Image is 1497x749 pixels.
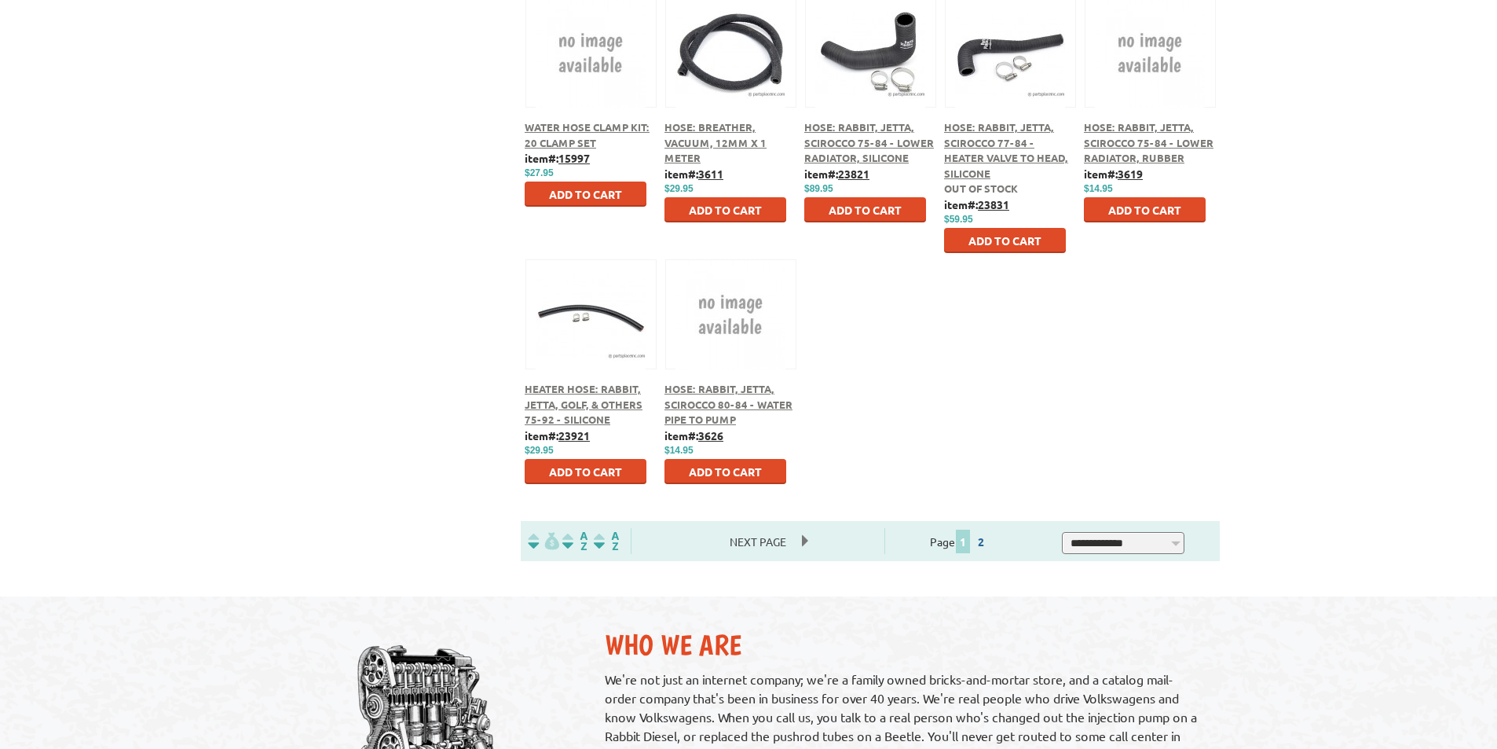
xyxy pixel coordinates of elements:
[528,532,559,550] img: filterpricelow.svg
[1084,167,1143,181] b: item#:
[1108,203,1181,217] span: Add to Cart
[804,183,833,194] span: $89.95
[664,120,767,164] a: Hose: Breather, Vacuum, 12mm x 1 Meter
[664,197,786,222] button: Add to Cart
[804,120,934,164] a: Hose: Rabbit, Jetta, Scirocco 75-84 - Lower Radiator, Silicone
[838,167,869,181] u: 23821
[664,167,723,181] b: item#:
[714,534,802,549] a: Next Page
[829,203,902,217] span: Add to Cart
[974,534,988,549] a: 2
[689,203,762,217] span: Add to Cart
[804,167,869,181] b: item#:
[525,167,554,178] span: $27.95
[689,464,762,479] span: Add to Cart
[525,445,554,456] span: $29.95
[525,120,650,149] a: Water Hose Clamp Kit: 20 Clamp Set
[559,532,591,550] img: Sort by Headline
[968,233,1041,248] span: Add to Cart
[1084,183,1113,194] span: $14.95
[558,151,590,165] u: 15997
[944,214,973,225] span: $59.95
[944,197,1009,211] b: item#:
[605,628,1204,662] h2: Who We Are
[804,197,926,222] button: Add to Cart
[714,530,802,553] span: Next Page
[525,382,642,426] a: Heater Hose: Rabbit, Jetta, Golf, & Others 75-92 - Silicone
[698,167,723,181] u: 3611
[944,182,1018,195] span: Out of stock
[978,197,1009,211] u: 23831
[558,428,590,442] u: 23921
[1118,167,1143,181] u: 3619
[664,428,723,442] b: item#:
[664,382,792,426] a: Hose: Rabbit, Jetta, Scirocco 80-84 - Water Pipe to Pump
[525,428,590,442] b: item#:
[944,120,1068,180] a: Hose: Rabbit, Jetta, Scirocco 77-84 - Heater Valve to Head, Silicone
[884,528,1034,554] div: Page
[1084,197,1206,222] button: Add to Cart
[591,532,622,550] img: Sort by Sales Rank
[549,464,622,479] span: Add to Cart
[944,228,1066,253] button: Add to Cart
[525,182,646,207] button: Add to Cart
[525,151,590,165] b: item#:
[664,445,694,456] span: $14.95
[549,187,622,201] span: Add to Cart
[525,459,646,484] button: Add to Cart
[664,183,694,194] span: $29.95
[698,428,723,442] u: 3626
[664,459,786,484] button: Add to Cart
[956,530,970,553] span: 1
[1084,120,1213,164] a: Hose: Rabbit, Jetta, Scirocco 75-84 - Lower Radiator, Rubber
